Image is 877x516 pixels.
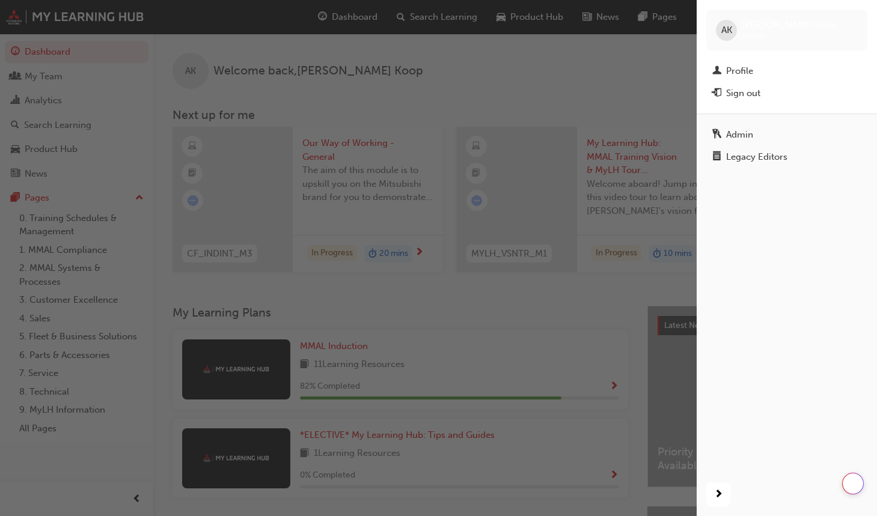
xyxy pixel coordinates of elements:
button: Sign out [706,82,867,105]
span: AK [721,23,732,37]
span: next-icon [714,487,723,502]
span: notepad-icon [712,152,721,163]
a: Profile [706,60,867,82]
span: keys-icon [712,130,721,141]
span: exit-icon [712,88,721,99]
span: akoop [742,31,765,41]
span: [PERSON_NAME] Koop [742,19,838,30]
span: man-icon [712,66,721,77]
div: Profile [726,64,753,78]
div: Admin [726,128,753,142]
a: Admin [706,124,867,146]
a: Legacy Editors [706,146,867,168]
div: Legacy Editors [726,150,787,164]
div: Sign out [726,87,760,100]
